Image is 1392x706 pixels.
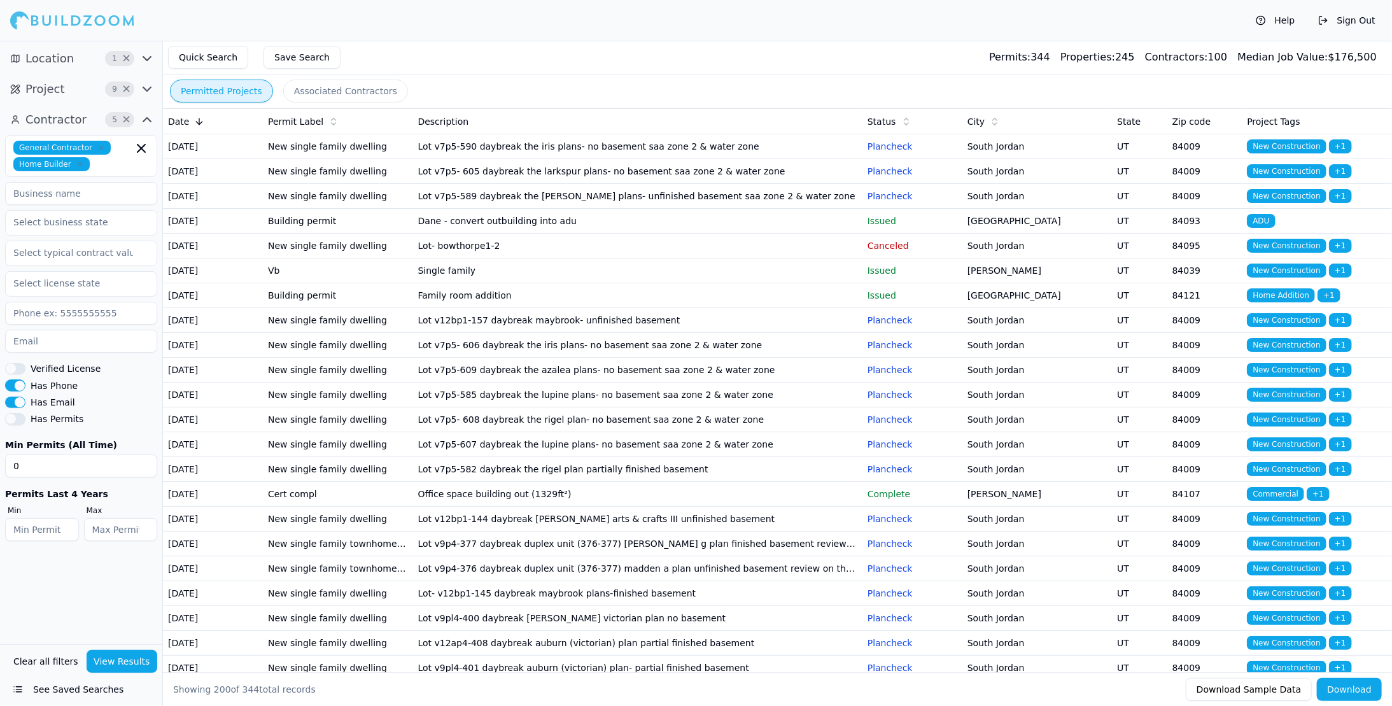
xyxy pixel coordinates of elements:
[1247,139,1326,153] span: New Construction
[962,407,1112,432] td: South Jordan
[868,165,957,178] p: Plancheck
[263,432,412,457] td: New single family dwelling
[243,684,260,695] span: 344
[163,134,263,159] td: [DATE]
[1060,50,1135,65] div: 245
[5,455,157,477] input: Min Permits All Time
[163,159,263,184] td: [DATE]
[163,209,263,234] td: [DATE]
[1329,164,1352,178] span: + 1
[412,532,862,556] td: Lot v9p4-377 daybreak duplex unit (376-377) [PERSON_NAME] g plan finished basement review on prsf...
[1167,383,1242,407] td: 84009
[163,383,263,407] td: [DATE]
[8,505,79,516] label: Min
[1247,288,1315,302] span: Home Addition
[1329,139,1352,153] span: + 1
[263,234,412,258] td: New single family dwelling
[1247,512,1326,526] span: New Construction
[1329,636,1352,650] span: + 1
[1167,358,1242,383] td: 84009
[1112,358,1167,383] td: UT
[263,383,412,407] td: New single family dwelling
[163,432,263,457] td: [DATE]
[163,308,263,333] td: [DATE]
[263,134,412,159] td: New single family dwelling
[5,182,157,205] input: Business name
[962,134,1112,159] td: South Jordan
[1186,678,1312,701] button: Download Sample Data
[868,512,957,525] p: Plancheck
[1112,606,1167,631] td: UT
[412,556,862,581] td: Lot v9p4-376 daybreak duplex unit (376-377) madden a plan unfinished basement review on this permit
[263,457,412,482] td: New single family dwelling
[412,134,862,159] td: Lot v7p5-590 daybreak the iris plans- no basement saa zone 2 & water zone
[962,383,1112,407] td: South Jordan
[1247,239,1326,253] span: New Construction
[163,407,263,432] td: [DATE]
[962,631,1112,656] td: South Jordan
[84,518,158,541] input: Max Permits Last 4 Years
[1112,482,1167,507] td: UT
[412,209,862,234] td: Dane - convert outbuilding into adu
[10,650,81,673] button: Clear all filters
[1112,656,1167,681] td: UT
[5,48,157,69] button: Location1Clear Location filters
[1145,50,1227,65] div: 100
[263,507,412,532] td: New single family dwelling
[25,111,87,129] span: Contractor
[412,184,862,209] td: Lot v7p5-589 daybreak the [PERSON_NAME] plans- unfinished basement saa zone 2 & water zone
[170,80,273,102] button: Permitted Projects
[412,159,862,184] td: Lot v7p5- 605 daybreak the larkspur plans- no basement saa zone 2 & water zone
[6,272,141,295] input: Select license state
[263,258,412,283] td: Vb
[108,83,121,95] span: 9
[1312,10,1382,31] button: Sign Out
[868,140,957,153] p: Plancheck
[962,606,1112,631] td: South Jordan
[25,80,65,98] span: Project
[163,656,263,681] td: [DATE]
[868,612,957,625] p: Plancheck
[1112,159,1167,184] td: UT
[1112,556,1167,581] td: UT
[962,234,1112,258] td: South Jordan
[163,507,263,532] td: [DATE]
[868,190,957,202] p: Plancheck
[868,587,957,600] p: Plancheck
[868,637,957,649] p: Plancheck
[1247,636,1326,650] span: New Construction
[868,115,896,128] span: Status
[868,215,957,227] p: Issued
[1247,661,1326,675] span: New Construction
[1247,363,1326,377] span: New Construction
[163,482,263,507] td: [DATE]
[263,308,412,333] td: New single family dwelling
[412,383,862,407] td: Lot v7p5-585 daybreak the lupine plans- no basement saa zone 2 & water zone
[5,302,157,325] input: Phone ex: 5555555555
[962,581,1112,606] td: South Jordan
[168,46,248,69] button: Quick Search
[1329,388,1352,402] span: + 1
[1247,611,1326,625] span: New Construction
[1317,678,1382,701] button: Download
[87,505,158,516] label: Max
[962,159,1112,184] td: South Jordan
[1307,487,1330,501] span: + 1
[5,488,157,500] div: Permits Last 4 Years
[163,606,263,631] td: [DATE]
[412,333,862,358] td: Lot v7p5- 606 daybreak the iris plans- no basement saa zone 2 & water zone
[412,656,862,681] td: Lot v9pl4-401 daybreak auburn (victorian) plan- partial finished basement
[1318,288,1340,302] span: + 1
[163,358,263,383] td: [DATE]
[1112,507,1167,532] td: UT
[1247,264,1326,278] span: New Construction
[1172,115,1211,128] span: Zip code
[1167,532,1242,556] td: 84009
[1112,209,1167,234] td: UT
[1247,413,1326,427] span: New Construction
[1167,581,1242,606] td: 84009
[412,308,862,333] td: Lot v12bp1-157 daybreak maybrook- unfinished basement
[1329,189,1352,203] span: + 1
[5,518,79,541] input: Min Permits Last 4 Years
[1247,586,1326,600] span: New Construction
